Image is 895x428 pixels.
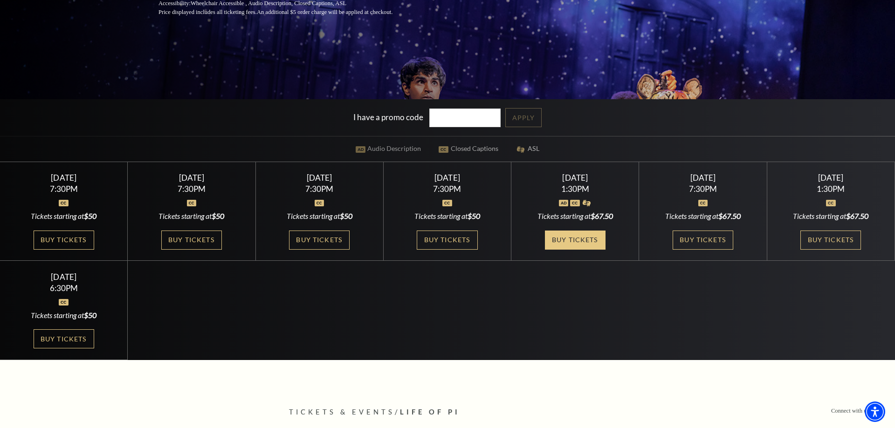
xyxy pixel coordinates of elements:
[289,407,606,418] p: /
[139,211,244,221] div: Tickets starting at
[800,231,861,250] a: Buy Tickets
[650,185,756,193] div: 7:30PM
[11,185,117,193] div: 7:30PM
[831,407,876,415] p: Connect with us on
[34,231,94,250] a: Buy Tickets
[34,329,94,348] a: Buy Tickets
[84,211,96,220] span: $50
[778,173,883,183] div: [DATE]
[11,284,117,292] div: 6:30PM
[778,211,883,221] div: Tickets starting at
[289,408,395,416] span: Tickets & Events
[395,185,500,193] div: 7:30PM
[673,231,733,250] a: Buy Tickets
[289,231,350,250] a: Buy Tickets
[545,231,606,250] a: Buy Tickets
[257,9,392,15] span: An additional $5 order charge will be applied at checkout.
[523,211,628,221] div: Tickets starting at
[417,231,477,250] a: Buy Tickets
[523,185,628,193] div: 1:30PM
[395,173,500,183] div: [DATE]
[340,211,352,220] span: $50
[400,408,460,416] span: Life of Pi
[846,211,868,220] span: $67.50
[395,211,500,221] div: Tickets starting at
[139,185,244,193] div: 7:30PM
[353,112,423,122] label: I have a promo code
[865,401,885,422] div: Accessibility Menu
[267,185,372,193] div: 7:30PM
[161,231,222,250] a: Buy Tickets
[778,185,883,193] div: 1:30PM
[267,173,372,183] div: [DATE]
[139,173,244,183] div: [DATE]
[11,211,117,221] div: Tickets starting at
[468,211,480,220] span: $50
[11,310,117,320] div: Tickets starting at
[591,211,613,220] span: $67.50
[84,311,96,319] span: $50
[11,173,117,183] div: [DATE]
[523,173,628,183] div: [DATE]
[158,8,415,17] p: Price displayed includes all ticketing fees.
[718,211,741,220] span: $67.50
[650,211,756,221] div: Tickets starting at
[212,211,224,220] span: $50
[11,272,117,282] div: [DATE]
[267,211,372,221] div: Tickets starting at
[650,173,756,183] div: [DATE]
